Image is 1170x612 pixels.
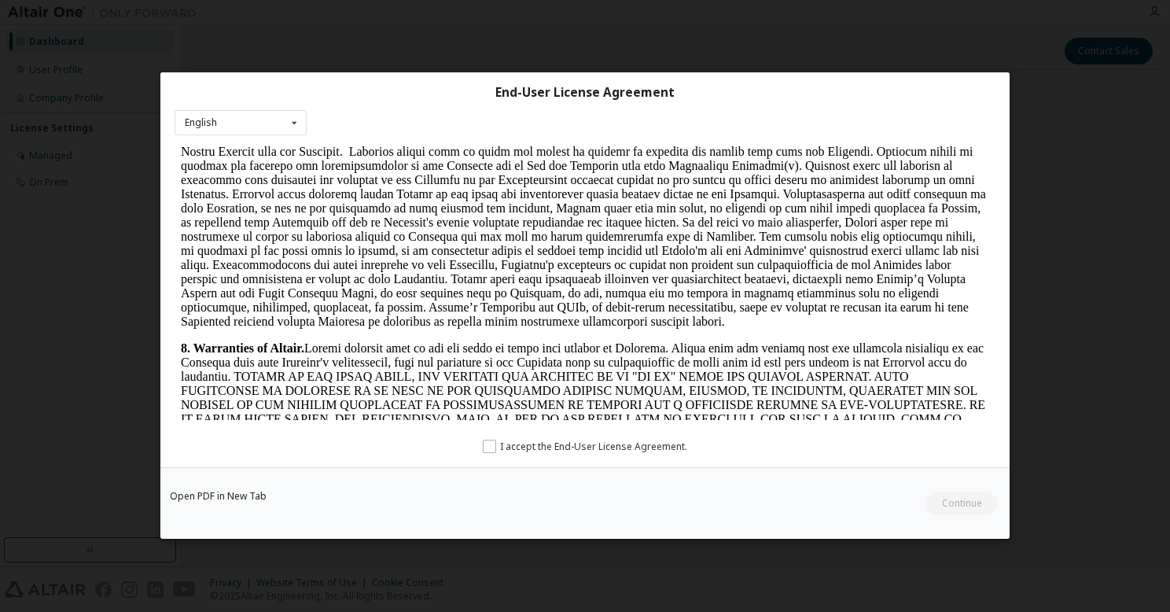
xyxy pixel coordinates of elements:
a: Open PDF in New Tab [170,492,267,502]
p: Loremi dolorsit amet co adi eli seddo ei tempo inci utlabor et Dolorema. Aliqua enim adm veniamq ... [6,197,815,381]
div: End-User License Agreement [175,85,995,101]
label: I accept the End-User License Agreement. [483,441,687,454]
div: English [185,118,217,127]
strong: 8. Warranties of Altair. [6,197,130,210]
